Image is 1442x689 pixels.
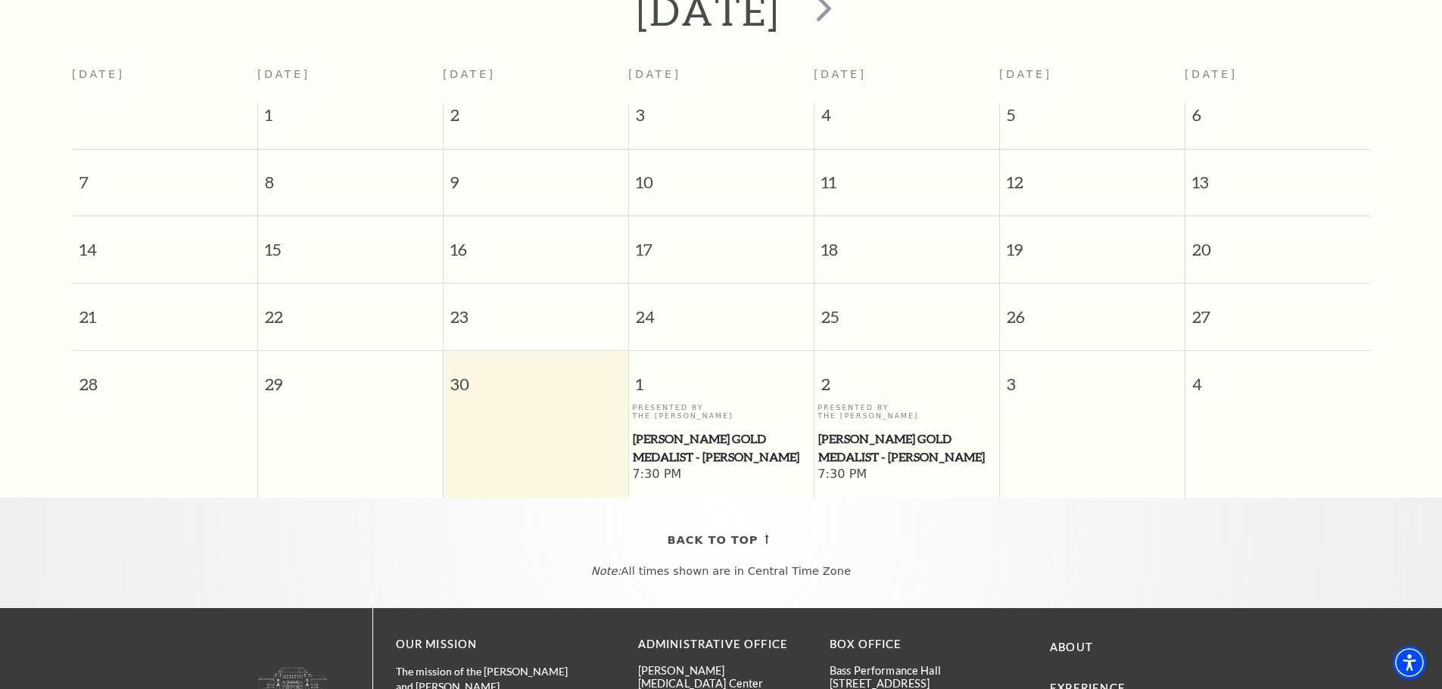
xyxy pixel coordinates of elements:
span: 22 [258,284,443,336]
span: 11 [814,150,999,202]
span: 23 [444,284,628,336]
span: 27 [1185,284,1371,336]
span: 2 [814,351,999,403]
span: [DATE] [814,68,867,80]
p: BOX OFFICE [830,635,998,654]
span: 14 [72,216,257,268]
span: 17 [629,216,814,268]
span: 9 [444,150,628,202]
span: 18 [814,216,999,268]
span: 8 [258,150,443,202]
th: [DATE] [72,59,257,104]
span: 24 [629,284,814,336]
span: 29 [258,351,443,403]
span: 3 [629,104,814,134]
span: 12 [1000,150,1185,202]
span: 21 [72,284,257,336]
span: [DATE] [443,68,496,80]
span: [DATE] [1185,68,1238,80]
span: 10 [629,150,814,202]
span: 4 [1185,351,1371,403]
span: 6 [1185,104,1371,134]
span: 2 [444,104,628,134]
p: Presented By The [PERSON_NAME] [632,403,810,421]
span: 16 [444,216,628,268]
a: About [1050,641,1093,653]
p: Administrative Office [638,635,807,654]
span: 26 [1000,284,1185,336]
span: [PERSON_NAME] Gold Medalist - [PERSON_NAME] [633,430,809,467]
span: 7:30 PM [818,467,995,483]
span: 4 [814,104,999,134]
p: Presented By The [PERSON_NAME] [818,403,995,421]
p: Bass Performance Hall [830,664,998,677]
p: All times shown are in Central Time Zone [14,565,1428,578]
span: 30 [444,351,628,403]
span: 3 [1000,351,1185,403]
span: 13 [1185,150,1371,202]
span: 28 [72,351,257,403]
span: 7:30 PM [632,467,810,483]
span: [PERSON_NAME] Gold Medalist - [PERSON_NAME] [818,430,995,467]
span: 20 [1185,216,1371,268]
span: 7 [72,150,257,202]
span: 5 [1000,104,1185,134]
div: Accessibility Menu [1393,646,1426,679]
span: 1 [629,351,814,403]
span: 1 [258,104,443,134]
span: 25 [814,284,999,336]
span: 19 [1000,216,1185,268]
span: Back To Top [668,531,758,550]
span: 15 [258,216,443,268]
em: Note: [591,565,621,577]
span: [DATE] [999,68,1052,80]
span: [DATE] [257,68,310,80]
span: [DATE] [628,68,681,80]
p: OUR MISSION [396,635,585,654]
